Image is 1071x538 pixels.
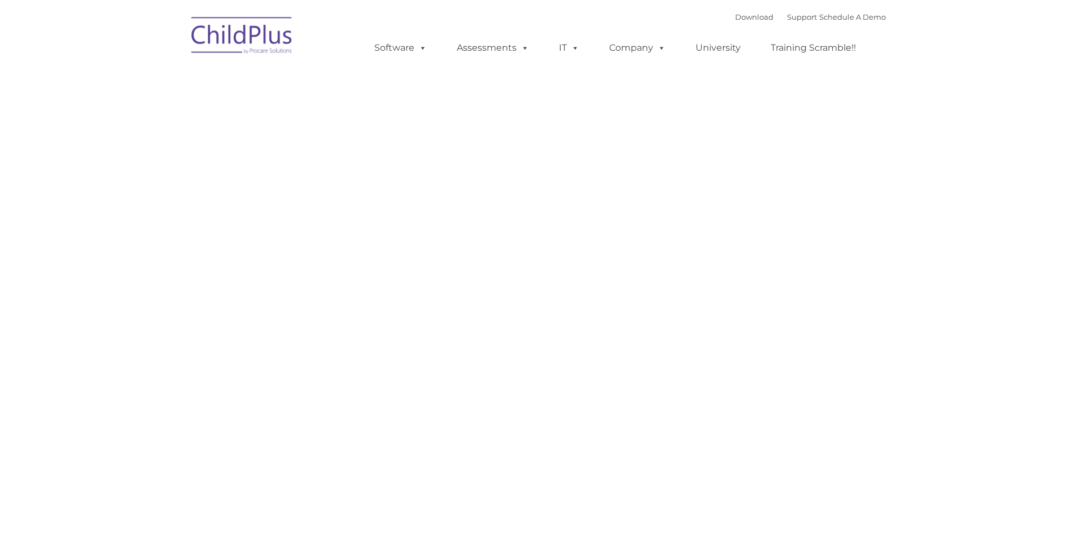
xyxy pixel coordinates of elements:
[787,12,817,21] a: Support
[598,37,677,59] a: Company
[186,9,299,65] img: ChildPlus by Procare Solutions
[735,12,886,21] font: |
[363,37,438,59] a: Software
[548,37,591,59] a: IT
[445,37,540,59] a: Assessments
[819,12,886,21] a: Schedule A Demo
[759,37,867,59] a: Training Scramble!!
[735,12,773,21] a: Download
[684,37,752,59] a: University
